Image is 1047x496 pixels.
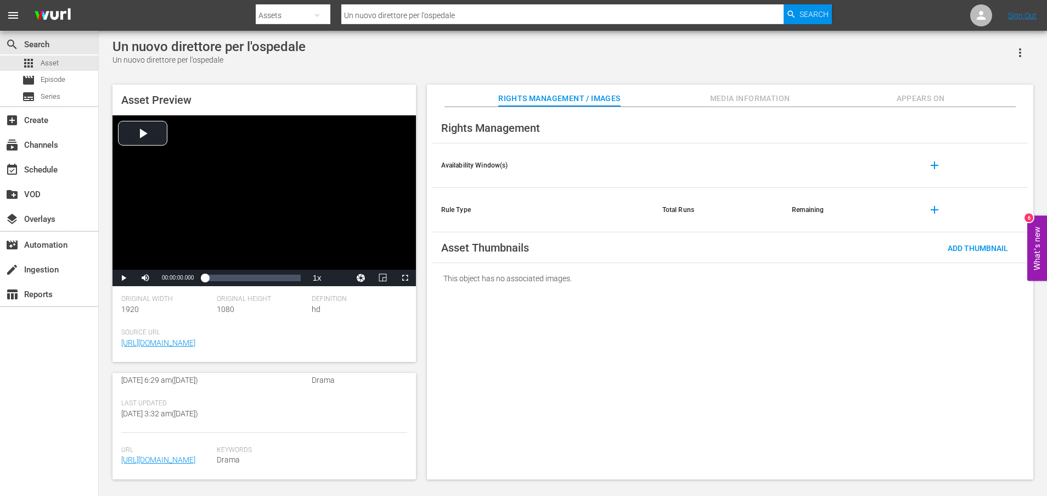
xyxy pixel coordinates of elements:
[162,275,194,281] span: 00:00:00.000
[939,238,1017,258] button: Add Thumbnail
[22,74,35,87] span: Episode
[312,295,402,304] span: Definition
[26,3,79,29] img: ans4CAIJ8jUAAAAAAAAAAAAAAAAAAAAAAAAgQb4GAAAAAAAAAAAAAAAAAAAAAAAAJMjXAAAAAAAAAAAAAAAAAAAAAAAAgAT5G...
[921,197,948,223] button: add
[7,9,20,22] span: menu
[41,58,59,69] span: Asset
[217,446,402,455] span: Keywords
[121,446,211,455] span: Url
[41,74,65,85] span: Episode
[5,238,19,252] span: Automation
[800,4,829,24] span: Search
[121,409,198,418] span: [DATE] 3:32 am ( [DATE] )
[121,338,195,347] a: [URL][DOMAIN_NAME]
[654,188,784,232] th: Total Runs
[432,188,654,232] th: Rule Type
[939,244,1017,253] span: Add Thumbnail
[121,399,211,408] span: Last Updated
[121,455,195,464] a: [URL][DOMAIN_NAME]
[350,270,372,286] button: Jump To Time
[784,4,832,24] button: Search
[5,288,19,301] span: Reports
[5,188,19,201] span: VOD
[112,115,416,286] div: Video Player
[121,376,198,384] span: [DATE] 6:29 am ( [DATE] )
[217,454,402,466] span: Drama
[5,163,19,176] span: Schedule
[22,90,35,103] span: Series
[880,92,962,105] span: Appears On
[41,91,60,102] span: Series
[372,270,394,286] button: Picture-in-Picture
[432,263,1028,294] div: This object has no associated images.
[205,275,300,281] div: Progress Bar
[134,270,156,286] button: Mute
[312,305,320,314] span: hd
[217,295,307,304] span: Original Height
[1025,213,1033,222] div: 6
[5,114,19,127] span: Create
[441,121,540,135] span: Rights Management
[1008,11,1037,20] a: Sign Out
[783,188,913,232] th: Remaining
[121,295,211,304] span: Original Width
[121,93,192,107] span: Asset Preview
[5,38,19,51] span: Search
[121,328,402,337] span: Source Url
[217,305,234,314] span: 1080
[5,263,19,276] span: Ingestion
[709,92,791,105] span: Media Information
[921,152,948,179] button: add
[112,270,134,286] button: Play
[5,138,19,152] span: Channels
[441,241,529,254] span: Asset Thumbnails
[22,57,35,70] span: Asset
[5,213,19,226] span: Overlays
[112,39,306,54] div: Un nuovo direttore per l'ospedale
[394,270,416,286] button: Fullscreen
[306,270,328,286] button: Playback Rate
[312,376,335,384] span: Drama
[432,143,654,188] th: Availability Window(s)
[121,305,139,314] span: 1920
[112,54,306,66] div: Un nuovo direttore per l'ospedale
[928,203,941,216] span: add
[498,92,620,105] span: Rights Management / Images
[928,159,941,172] span: add
[1027,215,1047,281] button: Open Feedback Widget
